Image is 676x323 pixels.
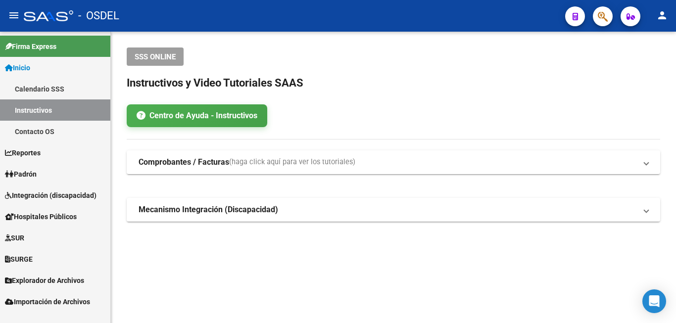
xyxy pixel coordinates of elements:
span: SUR [5,232,24,243]
span: Padrón [5,169,37,180]
span: Integración (discapacidad) [5,190,97,201]
strong: Comprobantes / Facturas [139,157,229,168]
div: Open Intercom Messenger [642,289,666,313]
strong: Mecanismo Integración (Discapacidad) [139,204,278,215]
span: Firma Express [5,41,56,52]
span: Importación de Archivos [5,296,90,307]
span: Reportes [5,147,41,158]
span: (haga click aquí para ver los tutoriales) [229,157,355,168]
span: Hospitales Públicos [5,211,77,222]
span: Explorador de Archivos [5,275,84,286]
span: Inicio [5,62,30,73]
span: SURGE [5,254,33,265]
mat-icon: menu [8,9,20,21]
mat-expansion-panel-header: Comprobantes / Facturas(haga click aquí para ver los tutoriales) [127,150,660,174]
span: SSS ONLINE [135,52,176,61]
h2: Instructivos y Video Tutoriales SAAS [127,74,660,92]
button: SSS ONLINE [127,47,184,66]
mat-expansion-panel-header: Mecanismo Integración (Discapacidad) [127,198,660,222]
span: - OSDEL [78,5,119,27]
a: Centro de Ayuda - Instructivos [127,104,267,127]
mat-icon: person [656,9,668,21]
